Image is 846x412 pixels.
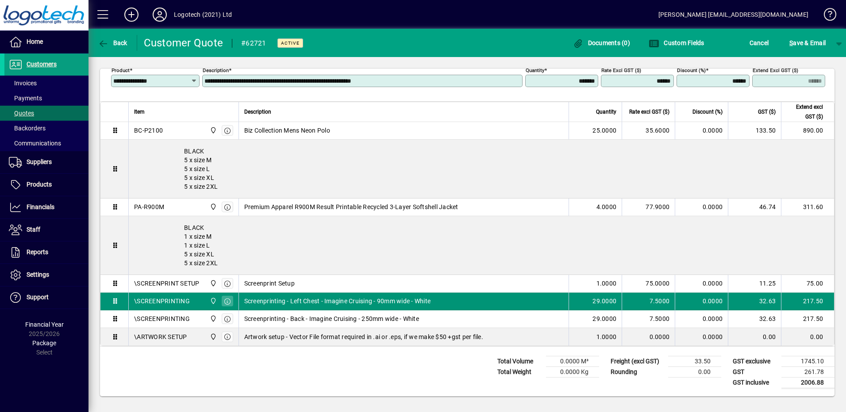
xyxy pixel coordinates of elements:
[781,356,834,366] td: 1745.10
[27,61,57,68] span: Customers
[208,202,218,212] span: Central
[546,366,599,377] td: 0.0000 Kg
[781,293,834,310] td: 217.50
[241,36,266,50] div: #62721
[244,126,330,135] span: Biz Collection Mens Neon Polo
[627,332,669,341] div: 0.0000
[675,275,728,293] td: 0.0000
[668,366,721,377] td: 0.00
[658,8,808,22] div: [PERSON_NAME] [EMAIL_ADDRESS][DOMAIN_NAME]
[596,332,617,341] span: 1.0000
[134,297,190,305] div: \SCREENPRINTING
[4,286,88,309] a: Support
[244,107,271,117] span: Description
[781,377,834,388] td: 2006.88
[601,67,641,73] mat-label: Rate excl GST ($)
[4,31,88,53] a: Home
[88,35,137,51] app-page-header-button: Back
[675,328,728,346] td: 0.0000
[781,198,834,216] td: 311.60
[208,314,218,324] span: Central
[98,39,127,46] span: Back
[675,293,728,310] td: 0.0000
[129,140,834,198] div: BLACK 5 x size M 5 x size L 5 x size XL 5 x size 2XL
[493,366,546,377] td: Total Weight
[244,314,419,323] span: Screenprinting - Back - Imagine Cruising - 250mm wide - White
[144,36,223,50] div: Customer Quote
[546,356,599,366] td: 0.0000 M³
[728,377,781,388] td: GST inclusive
[758,107,776,117] span: GST ($)
[281,40,300,46] span: Active
[134,107,145,117] span: Item
[785,35,830,51] button: Save & Email
[25,321,64,328] span: Financial Year
[112,67,130,73] mat-label: Product
[4,91,88,106] a: Payments
[4,196,88,218] a: Financials
[675,310,728,328] td: 0.0000
[592,297,616,305] span: 29.0000
[649,39,704,46] span: Custom Fields
[728,275,781,293] td: 11.25
[627,314,669,323] div: 7.5000
[781,310,834,328] td: 217.50
[27,248,48,256] span: Reports
[203,67,229,73] mat-label: Description
[817,2,835,31] a: Knowledge Base
[592,314,616,323] span: 29.0000
[4,136,88,151] a: Communications
[4,151,88,173] a: Suppliers
[787,102,823,122] span: Extend excl GST ($)
[692,107,723,117] span: Discount (%)
[27,158,52,165] span: Suppliers
[244,297,431,305] span: Screenprinting - Left Chest - Imagine Cruising - 90mm wide - White
[208,278,218,288] span: Central
[9,110,34,117] span: Quotes
[208,126,218,135] span: Central
[134,126,163,135] div: BC-P2100
[4,264,88,286] a: Settings
[4,106,88,121] a: Quotes
[747,35,771,51] button: Cancel
[27,38,43,45] span: Home
[244,332,483,341] span: Artwork setup - Vector File format required in .ai or .eps, if we make $50 +gst per file.
[27,226,40,233] span: Staff
[4,241,88,263] a: Reports
[9,140,61,147] span: Communications
[728,328,781,346] td: 0.00
[4,121,88,136] a: Backorders
[596,279,617,288] span: 1.0000
[606,366,668,377] td: Rounding
[781,366,834,377] td: 261.78
[32,340,56,347] span: Package
[244,279,295,288] span: Screenprint Setup
[781,328,834,346] td: 0.00
[781,275,834,293] td: 75.00
[728,356,781,366] td: GST exclusive
[27,271,49,278] span: Settings
[9,125,46,132] span: Backorders
[753,67,798,73] mat-label: Extend excl GST ($)
[134,332,187,341] div: \ARTWORK SETUP
[629,107,669,117] span: Rate excl GST ($)
[244,202,458,211] span: Premium Apparel R900M Result Printable Recycled 3-Layer Softshell Jacket
[129,216,834,275] div: BLACK 1 x size M 1 x size L 5 x size XL 5 x size 2XL
[208,332,218,342] span: Central
[627,279,669,288] div: 75.0000
[789,36,826,50] span: ave & Email
[668,356,721,366] td: 33.50
[134,314,190,323] div: \SCREENPRINTING
[627,297,669,305] div: 7.5000
[9,95,42,102] span: Payments
[174,8,232,22] div: Logotech (2021) Ltd
[728,310,781,328] td: 32.63
[728,293,781,310] td: 32.63
[789,39,793,46] span: S
[570,35,632,51] button: Documents (0)
[27,181,52,188] span: Products
[208,296,218,306] span: Central
[728,198,781,216] td: 46.74
[526,67,544,73] mat-label: Quantity
[117,7,146,23] button: Add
